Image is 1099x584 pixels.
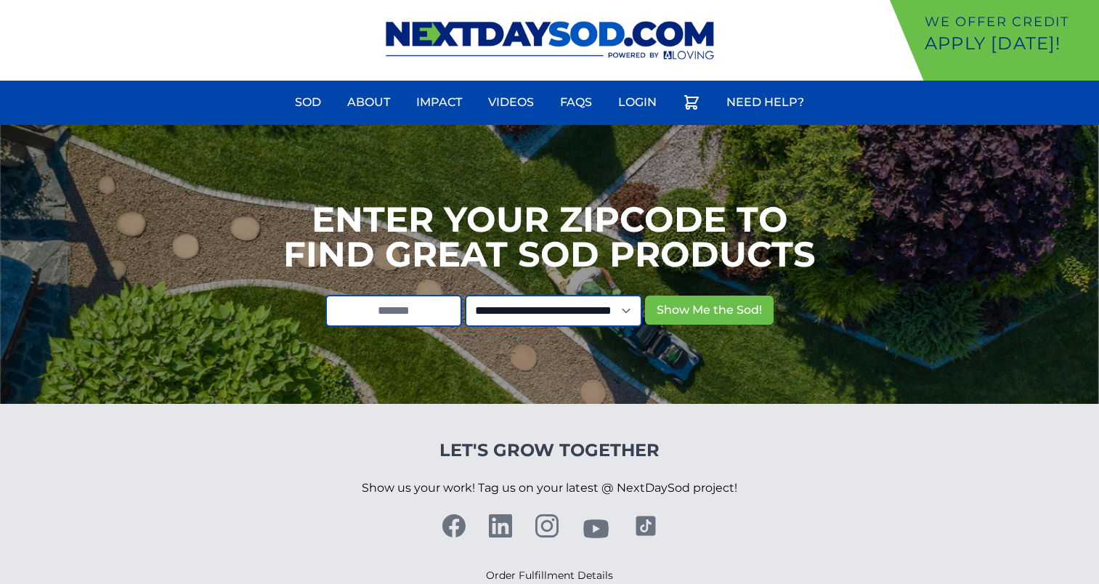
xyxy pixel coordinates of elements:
a: About [338,85,399,120]
h1: Enter your Zipcode to Find Great Sod Products [283,202,816,272]
button: Show Me the Sod! [645,296,774,325]
a: Order Fulfillment Details [486,569,613,582]
a: Need Help? [718,85,813,120]
p: Apply [DATE]! [925,32,1093,55]
h4: Let's Grow Together [362,439,737,462]
a: FAQs [551,85,601,120]
a: Impact [407,85,471,120]
a: Sod [286,85,330,120]
p: We offer Credit [925,12,1093,32]
p: Show us your work! Tag us on your latest @ NextDaySod project! [362,462,737,514]
a: Login [609,85,665,120]
a: Videos [479,85,543,120]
